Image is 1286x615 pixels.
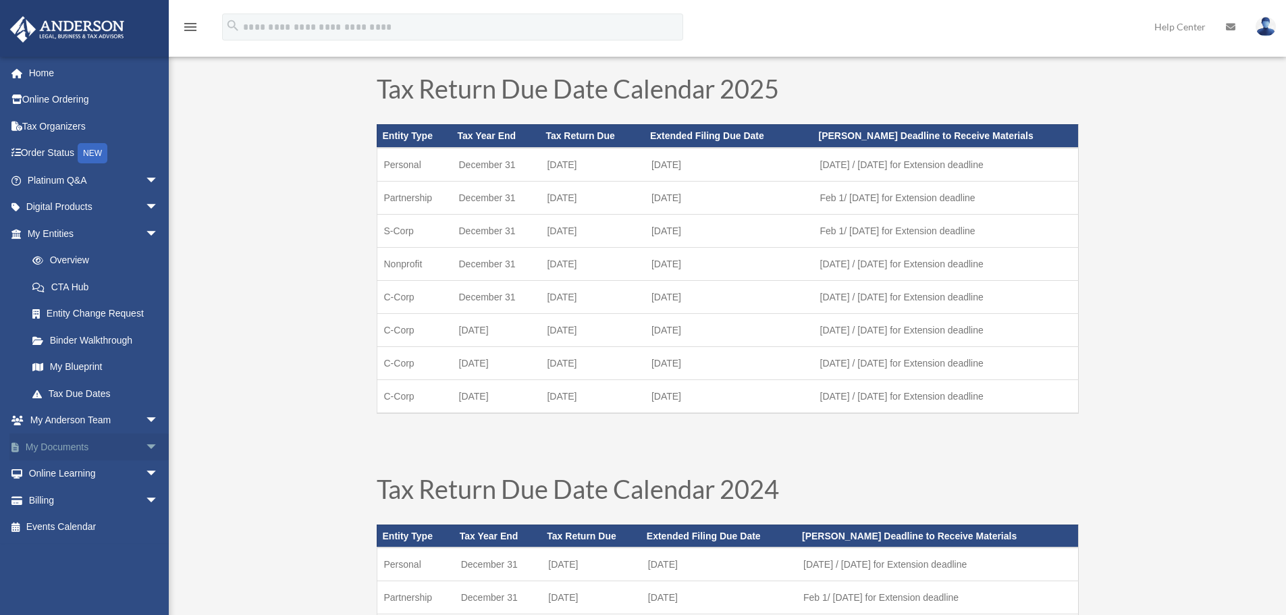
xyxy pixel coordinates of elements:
[145,407,172,435] span: arrow_drop_down
[377,181,452,214] td: Partnership
[377,346,452,379] td: C-Corp
[377,379,452,413] td: C-Corp
[452,181,541,214] td: December 31
[1256,17,1276,36] img: User Pic
[813,181,1078,214] td: Feb 1/ [DATE] for Extension deadline
[645,148,813,182] td: [DATE]
[540,214,645,247] td: [DATE]
[540,379,645,413] td: [DATE]
[540,313,645,346] td: [DATE]
[145,167,172,194] span: arrow_drop_down
[225,18,240,33] i: search
[645,346,813,379] td: [DATE]
[9,407,179,434] a: My Anderson Teamarrow_drop_down
[452,124,541,147] th: Tax Year End
[797,547,1078,581] td: [DATE] / [DATE] for Extension deadline
[9,487,179,514] a: Billingarrow_drop_down
[813,148,1078,182] td: [DATE] / [DATE] for Extension deadline
[377,214,452,247] td: S-Corp
[145,487,172,514] span: arrow_drop_down
[9,220,179,247] a: My Entitiesarrow_drop_down
[813,124,1078,147] th: [PERSON_NAME] Deadline to Receive Materials
[9,140,179,167] a: Order StatusNEW
[645,247,813,280] td: [DATE]
[19,354,179,381] a: My Blueprint
[377,280,452,313] td: C-Corp
[813,214,1078,247] td: Feb 1/ [DATE] for Extension deadline
[645,313,813,346] td: [DATE]
[9,460,179,487] a: Online Learningarrow_drop_down
[377,525,454,547] th: Entity Type
[541,525,641,547] th: Tax Return Due
[797,525,1078,547] th: [PERSON_NAME] Deadline to Receive Materials
[9,167,179,194] a: Platinum Q&Aarrow_drop_down
[145,433,172,461] span: arrow_drop_down
[377,76,1079,108] h1: Tax Return Due Date Calendar 2025
[452,148,541,182] td: December 31
[540,247,645,280] td: [DATE]
[540,280,645,313] td: [DATE]
[145,220,172,248] span: arrow_drop_down
[645,280,813,313] td: [DATE]
[452,313,541,346] td: [DATE]
[454,525,542,547] th: Tax Year End
[377,547,454,581] td: Personal
[813,346,1078,379] td: [DATE] / [DATE] for Extension deadline
[454,581,542,614] td: December 31
[454,547,542,581] td: December 31
[19,300,179,327] a: Entity Change Request
[452,346,541,379] td: [DATE]
[377,313,452,346] td: C-Corp
[452,280,541,313] td: December 31
[641,547,797,581] td: [DATE]
[645,214,813,247] td: [DATE]
[78,143,107,163] div: NEW
[377,581,454,614] td: Partnership
[641,525,797,547] th: Extended Filing Due Date
[9,433,179,460] a: My Documentsarrow_drop_down
[541,581,641,614] td: [DATE]
[813,280,1078,313] td: [DATE] / [DATE] for Extension deadline
[452,247,541,280] td: December 31
[813,379,1078,413] td: [DATE] / [DATE] for Extension deadline
[377,476,1079,508] h1: Tax Return Due Date Calendar 2024
[540,181,645,214] td: [DATE]
[182,24,198,35] a: menu
[645,181,813,214] td: [DATE]
[540,148,645,182] td: [DATE]
[9,194,179,221] a: Digital Productsarrow_drop_down
[182,19,198,35] i: menu
[9,86,179,113] a: Online Ordering
[377,247,452,280] td: Nonprofit
[813,247,1078,280] td: [DATE] / [DATE] for Extension deadline
[452,379,541,413] td: [DATE]
[19,327,179,354] a: Binder Walkthrough
[19,380,172,407] a: Tax Due Dates
[377,148,452,182] td: Personal
[9,59,179,86] a: Home
[19,247,179,274] a: Overview
[6,16,128,43] img: Anderson Advisors Platinum Portal
[9,113,179,140] a: Tax Organizers
[645,124,813,147] th: Extended Filing Due Date
[797,581,1078,614] td: Feb 1/ [DATE] for Extension deadline
[377,124,452,147] th: Entity Type
[541,547,641,581] td: [DATE]
[813,313,1078,346] td: [DATE] / [DATE] for Extension deadline
[145,460,172,488] span: arrow_drop_down
[452,214,541,247] td: December 31
[540,124,645,147] th: Tax Return Due
[645,379,813,413] td: [DATE]
[641,581,797,614] td: [DATE]
[9,514,179,541] a: Events Calendar
[145,194,172,221] span: arrow_drop_down
[19,273,179,300] a: CTA Hub
[540,346,645,379] td: [DATE]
